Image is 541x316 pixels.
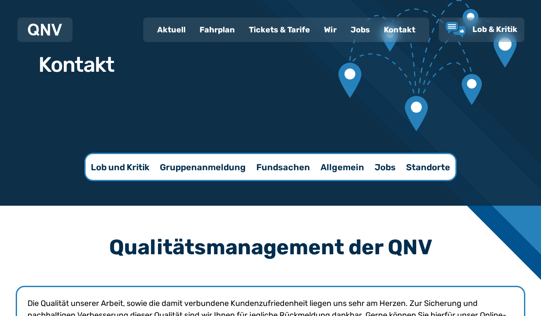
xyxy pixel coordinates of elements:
span: Lob & Kritik [472,25,517,34]
p: Lob und Kritik [91,161,149,173]
h1: Kontakt [38,54,114,75]
a: Tickets & Tarife [242,18,317,41]
a: Lob & Kritik [446,22,517,38]
h3: Qualitätsmanagement der QNV [16,237,525,258]
a: Fundsachen [251,154,315,180]
img: QNV Logo [28,24,62,36]
p: Standorte [406,161,450,173]
p: Allgemein [320,161,364,173]
p: Jobs [375,161,396,173]
a: Gruppenanmeldung [155,154,251,180]
a: Lob und Kritik [86,154,155,180]
a: Jobs [369,154,401,180]
a: Aktuell [150,18,193,41]
p: Gruppenanmeldung [160,161,246,173]
a: Standorte [401,154,455,180]
a: Jobs [344,18,377,41]
a: Fahrplan [193,18,242,41]
a: QNV Logo [28,21,62,39]
a: Kontakt [377,18,422,41]
p: Fundsachen [256,161,310,173]
a: Allgemein [315,154,369,180]
a: Wir [317,18,344,41]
